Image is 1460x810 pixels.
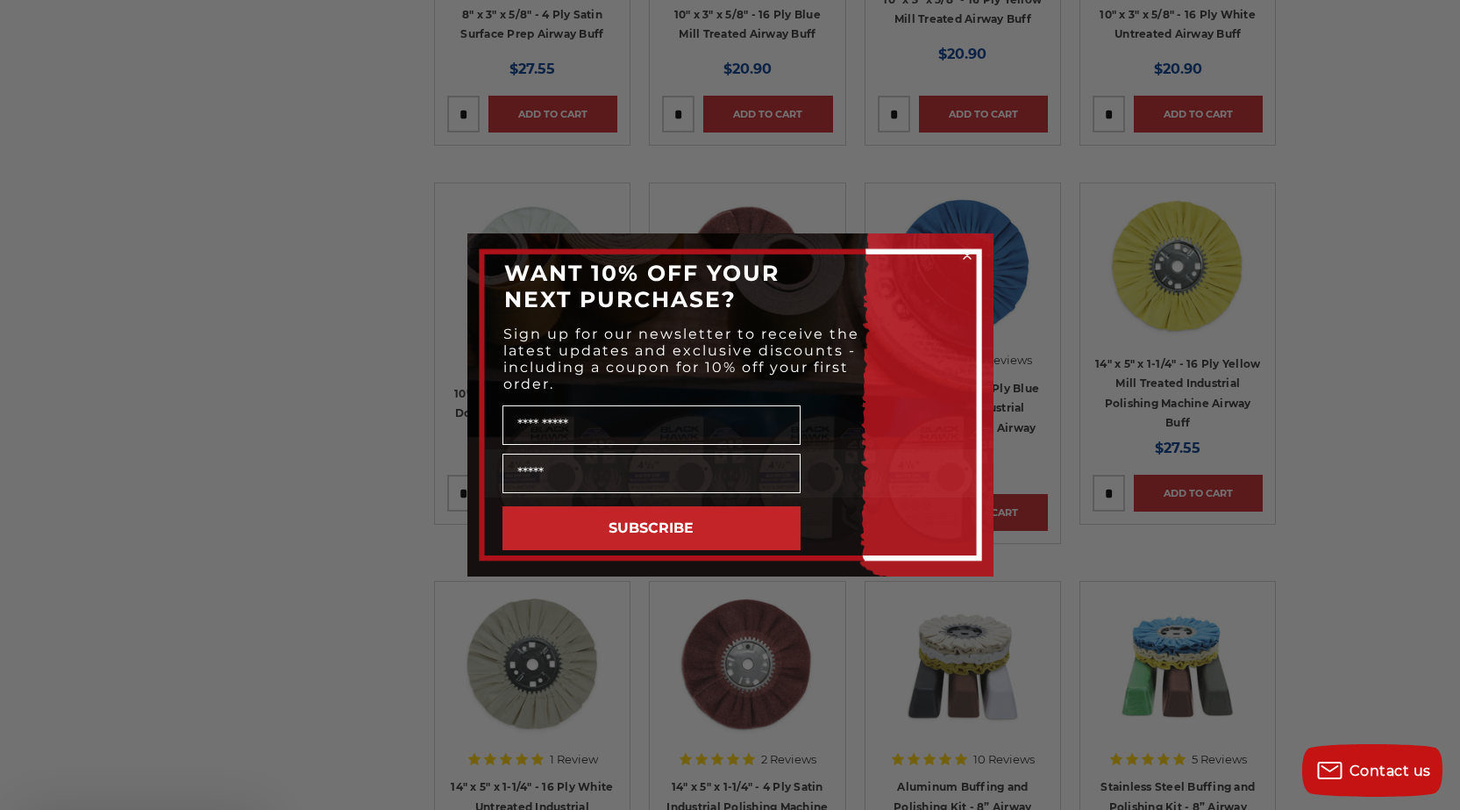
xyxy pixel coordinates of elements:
span: WANT 10% OFF YOUR NEXT PURCHASE? [504,260,780,312]
button: Contact us [1302,744,1442,797]
input: Email [502,454,801,493]
span: Contact us [1350,763,1431,779]
span: Sign up for our newsletter to receive the latest updates and exclusive discounts - including a co... [503,326,859,392]
button: SUBSCRIBE [502,506,801,550]
button: Close dialog [958,247,976,264]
